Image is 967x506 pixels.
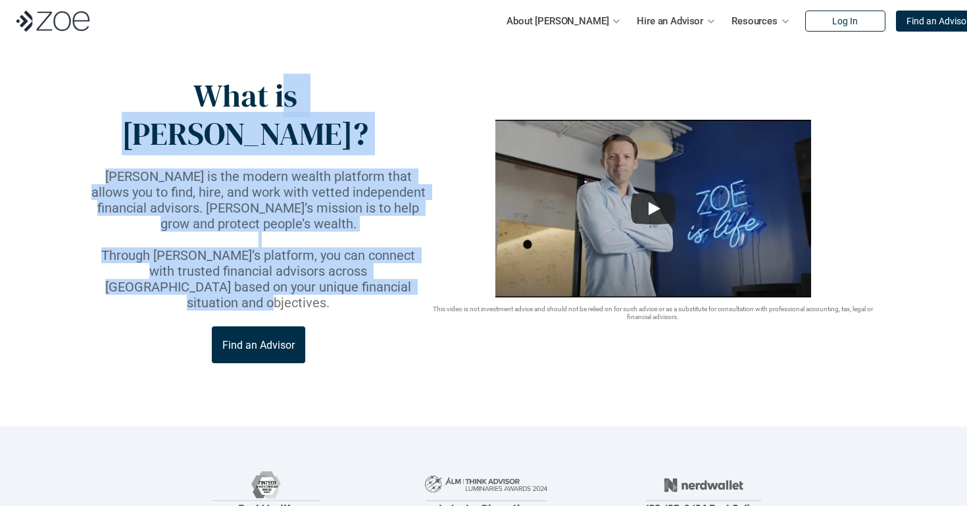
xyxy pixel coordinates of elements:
[89,77,401,153] p: What is [PERSON_NAME]?
[89,247,428,311] p: Through [PERSON_NAME]’s platform, you can connect with trusted financial advisors across [GEOGRAP...
[637,11,703,31] p: Hire an Advisor
[507,11,608,31] p: About [PERSON_NAME]
[631,193,676,224] button: Play
[832,16,858,27] p: Log In
[222,339,295,351] p: Find an Advisor
[428,305,878,321] p: This video is not investment advice and should not be relied on for such advice or as a substitut...
[89,168,428,232] p: [PERSON_NAME] is the modern wealth platform that allows you to find, hire, and work with vetted i...
[805,11,885,32] a: Log In
[495,120,811,297] img: sddefault.webp
[212,326,305,363] a: Find an Advisor
[731,11,778,31] p: Resources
